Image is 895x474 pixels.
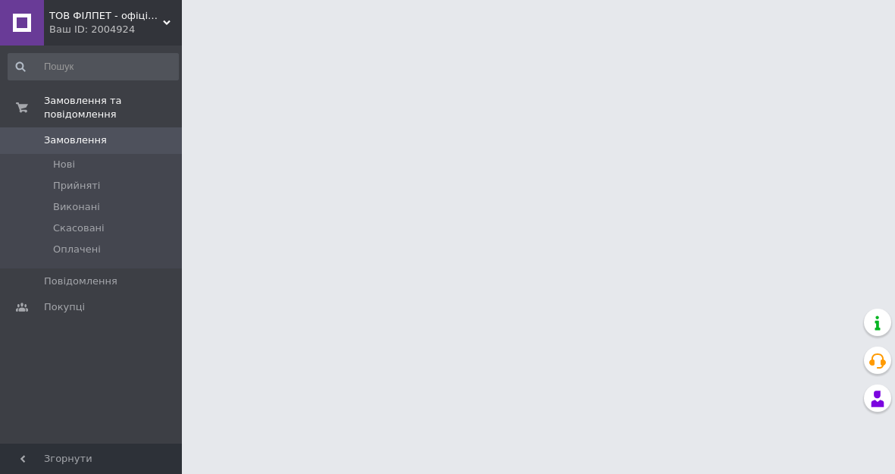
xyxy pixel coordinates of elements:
div: Ваш ID: 2004924 [49,23,182,36]
span: Замовлення та повідомлення [44,94,182,121]
span: Оплачені [53,243,101,256]
span: Нові [53,158,75,171]
span: Повідомлення [44,275,117,288]
span: Скасовані [53,221,105,235]
span: Покупці [44,300,85,314]
span: Замовлення [44,133,107,147]
span: Прийняті [53,179,100,193]
span: Виконані [53,200,100,214]
input: Пошук [8,53,179,80]
span: ТОВ ФІЛПЕТ - офіційний дистриб'ютор [49,9,163,23]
